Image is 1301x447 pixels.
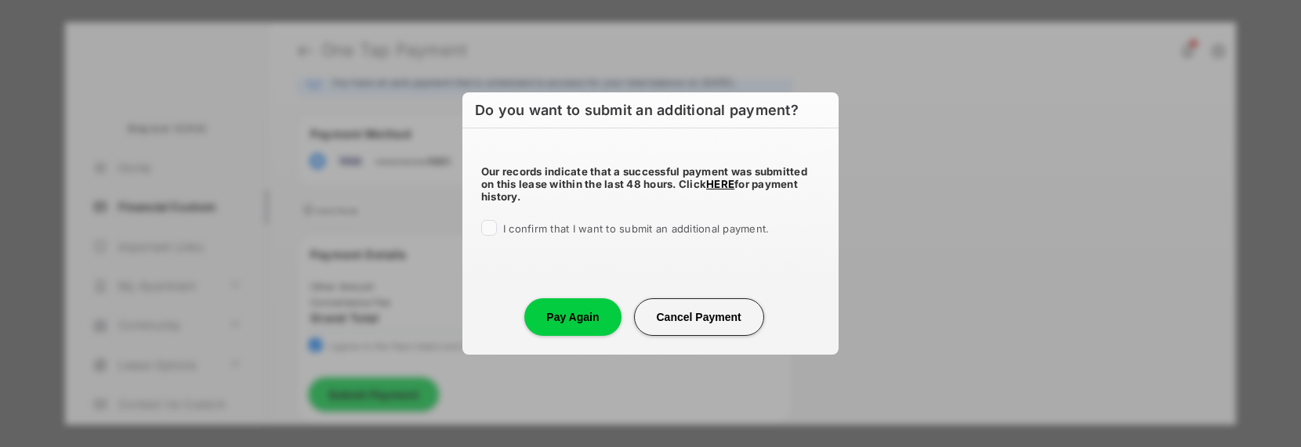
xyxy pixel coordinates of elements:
button: Pay Again [524,298,621,336]
a: HERE [706,178,734,190]
span: I confirm that I want to submit an additional payment. [503,222,769,235]
h5: Our records indicate that a successful payment was submitted on this lease within the last 48 hou... [481,165,820,203]
button: Cancel Payment [634,298,764,336]
h6: Do you want to submit an additional payment? [462,92,839,128]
